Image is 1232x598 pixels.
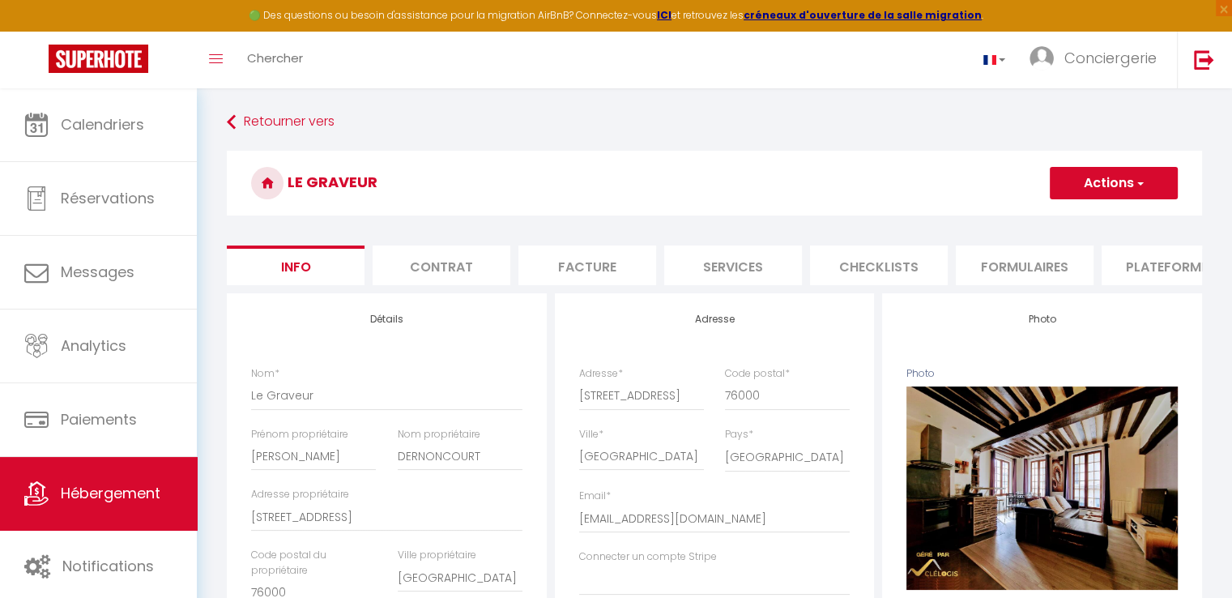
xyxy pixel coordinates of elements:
label: Adresse propriétaire [251,487,349,502]
a: Retourner vers [227,108,1202,137]
button: Actions [1050,167,1178,199]
label: Prénom propriétaire [251,427,348,442]
span: Paiements [61,409,137,429]
h4: Détails [251,314,522,325]
span: Messages [61,262,134,282]
img: Super Booking [49,45,148,73]
label: Nom propriétaire [398,427,480,442]
a: Chercher [235,32,315,88]
a: ICI [657,8,671,22]
span: Calendriers [61,114,144,135]
label: Code postal du propriétaire [251,548,376,579]
span: Chercher [247,49,303,66]
h4: Photo [906,314,1178,325]
a: ... Conciergerie [1017,32,1177,88]
li: Facture [518,246,656,285]
label: Adresse [579,366,623,382]
img: ... [1030,46,1054,70]
a: créneaux d'ouverture de la salle migration [744,8,982,22]
span: Conciergerie [1064,48,1157,68]
label: Nom [251,366,279,382]
label: Ville propriétaire [398,548,476,563]
li: Checklists [810,246,948,285]
li: Formulaires [956,246,1093,285]
h4: Adresse [579,314,850,325]
h3: Le Graveur [227,151,1202,216]
span: Analytics [61,335,126,356]
label: Code postal [725,366,790,382]
label: Pays [725,427,753,442]
button: Ouvrir le widget de chat LiveChat [13,6,62,55]
img: logout [1194,49,1214,70]
label: Email [579,489,611,504]
span: Hébergement [61,483,160,503]
span: Notifications [62,556,154,576]
label: Photo [906,366,935,382]
li: Contrat [373,246,510,285]
label: Ville [579,427,603,442]
li: Services [664,246,802,285]
span: Réservations [61,188,155,208]
label: Connecter un compte Stripe [579,549,717,565]
li: Info [227,246,364,285]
